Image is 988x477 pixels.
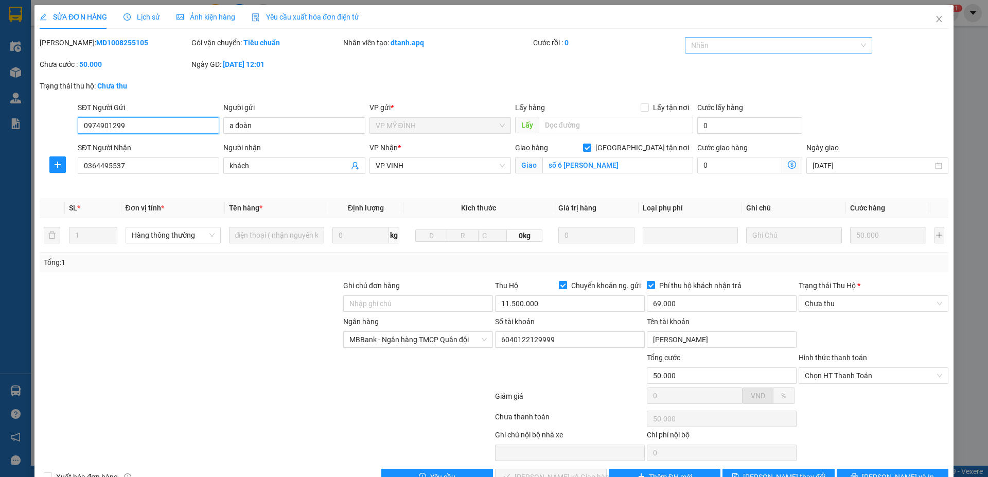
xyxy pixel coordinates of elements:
[494,391,646,409] div: Giảm giá
[49,156,66,173] button: plus
[78,102,219,113] div: SĐT Người Gửi
[515,117,539,133] span: Lấy
[40,13,107,21] span: SỬA ĐƠN HÀNG
[542,157,693,173] input: Giao tận nơi
[478,229,507,242] input: C
[223,102,365,113] div: Người gửi
[252,13,359,21] span: Yêu cầu xuất hóa đơn điện tử
[799,354,867,362] label: Hình thức thanh toán
[850,204,885,212] span: Cước hàng
[533,37,683,48] div: Cước rồi :
[567,280,645,291] span: Chuyển khoản ng. gửi
[243,39,280,47] b: Tiêu chuẩn
[697,103,743,112] label: Cước lấy hàng
[539,117,693,133] input: Dọc đường
[461,204,496,212] span: Kích thước
[343,317,379,326] label: Ngân hàng
[126,204,164,212] span: Đơn vị tính
[223,60,264,68] b: [DATE] 12:01
[229,204,262,212] span: Tên hàng
[494,411,646,429] div: Chưa thanh toán
[191,37,341,48] div: Gói vận chuyển:
[415,229,447,242] input: D
[79,60,102,68] b: 50.000
[655,280,746,291] span: Phí thu hộ khách nhận trả
[10,56,55,78] div: [PERSON_NAME]:
[805,368,942,383] span: Chọn HT Thanh Toán
[348,204,384,212] span: Định lượng
[937,373,943,379] span: close-circle
[50,161,65,169] span: plus
[515,157,542,173] span: Giao
[934,227,944,243] button: plus
[806,144,839,152] label: Ngày giao
[132,227,215,243] span: Hàng thông thường
[639,198,742,218] th: Loại phụ phí
[40,13,47,21] span: edit
[252,13,260,22] img: icon
[507,229,542,242] span: 0kg
[649,102,693,113] span: Lấy tận nơi
[850,227,927,243] input: 0
[229,227,324,243] input: VD: Bàn, Ghế
[13,68,44,77] span: Kho nhận
[26,34,54,43] strong: VP VINH
[141,34,149,43] strong: 33
[558,204,596,212] span: Giá trị hàng
[697,117,802,134] input: Cước lấy hàng
[44,257,381,268] div: Tổng: 1
[389,227,399,243] span: kg
[799,280,948,291] div: Trạng thái Thu Hộ
[647,317,690,326] label: Tên tài khoản
[97,82,127,90] b: Chưa thu
[107,68,115,77] strong: 10
[495,317,535,326] label: Số tài khoản
[343,37,531,48] div: Nhân viên tạo:
[40,80,227,92] div: Trạng thái thu hộ:
[137,68,141,77] strong: 0
[191,59,341,70] div: Ngày GD:
[40,37,189,48] div: [PERSON_NAME]:
[69,46,136,54] strong: duongthuhuong.apq
[349,332,487,347] span: MBBank - Ngân hàng TMCP Quân đội
[742,198,845,218] th: Ghi chú
[515,103,545,112] span: Lấy hàng
[55,68,97,77] strong: 09:51 [DATE]
[746,227,841,243] input: Ghi Chú
[376,158,505,173] span: VP VINH
[120,46,128,54] strong: 43
[177,13,184,21] span: picture
[751,392,765,400] span: VND
[647,331,797,348] input: Tên tài khoản
[788,161,796,169] span: dollar-circle
[40,59,189,70] div: Chưa cước :
[697,144,748,152] label: Cước giao hàng
[935,162,942,169] span: close-circle
[495,281,518,290] span: Thu Hộ
[99,56,121,78] div: Thực tế:
[10,10,144,27] h2: Phiếu kiểm kho
[495,429,645,445] div: Ghi chú nội bộ nhà xe
[697,157,782,173] input: Cước giao hàng
[591,142,693,153] span: [GEOGRAPHIC_DATA] tận nơi
[123,13,131,21] span: clock-circle
[935,15,943,23] span: close
[647,429,797,445] div: Chi phí nội bộ
[925,5,954,34] button: Close
[343,281,400,290] label: Ghi chú đơn hàng
[495,331,645,348] input: Số tài khoản
[122,33,144,56] div: Thiếu:
[78,142,219,153] div: SĐT Người Nhận
[369,102,511,113] div: VP gửi
[805,296,942,311] span: Chưa thu
[99,33,121,56] div: Hệ thống:
[44,227,60,243] button: delete
[813,160,932,171] input: Ngày giao
[123,13,160,21] span: Lịch sử
[351,162,359,170] span: user-add
[647,354,680,362] span: Tổng cước
[55,56,100,78] div: Kiểm kho lúc:
[391,39,424,47] b: dtanh.apq
[343,295,493,312] input: Ghi chú đơn hàng
[10,33,55,56] div: Kho:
